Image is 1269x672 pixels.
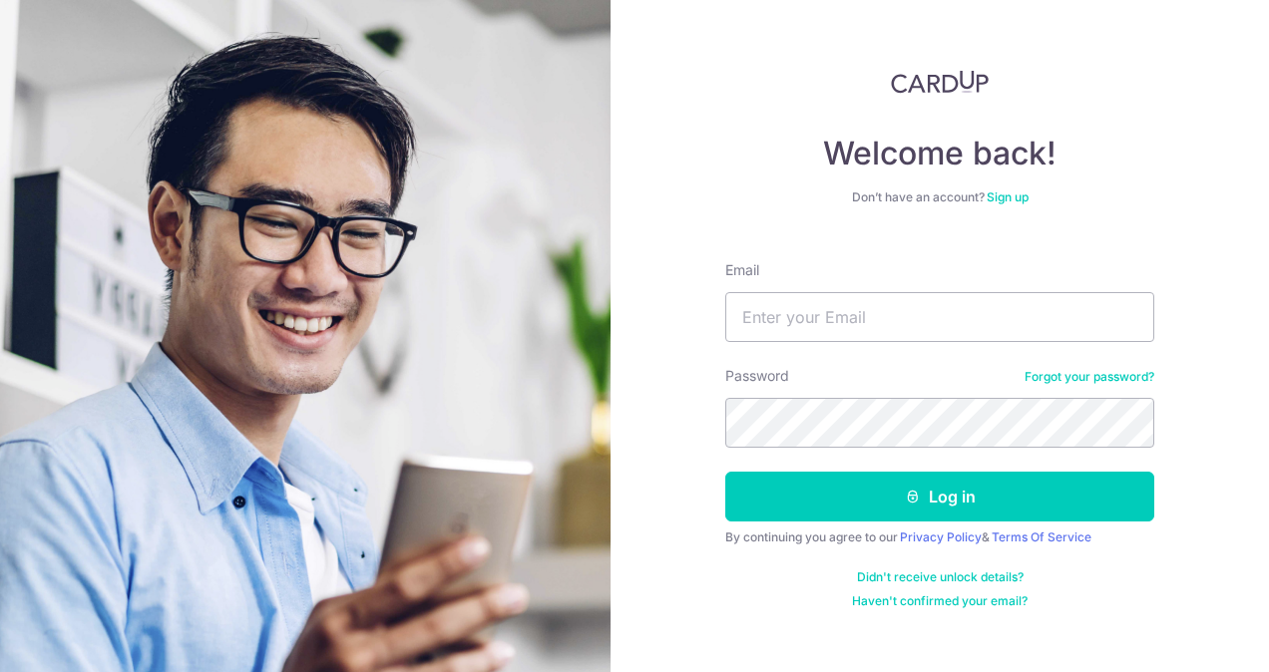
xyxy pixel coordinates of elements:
[992,529,1091,544] a: Terms Of Service
[725,529,1154,545] div: By continuing you agree to our &
[1025,369,1154,385] a: Forgot your password?
[725,134,1154,173] h4: Welcome back!
[987,189,1029,204] a: Sign up
[725,260,759,280] label: Email
[900,529,982,544] a: Privacy Policy
[725,472,1154,521] button: Log in
[852,593,1028,609] a: Haven't confirmed your email?
[857,569,1024,585] a: Didn't receive unlock details?
[725,292,1154,342] input: Enter your Email
[725,366,789,386] label: Password
[891,70,989,94] img: CardUp Logo
[725,189,1154,205] div: Don’t have an account?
